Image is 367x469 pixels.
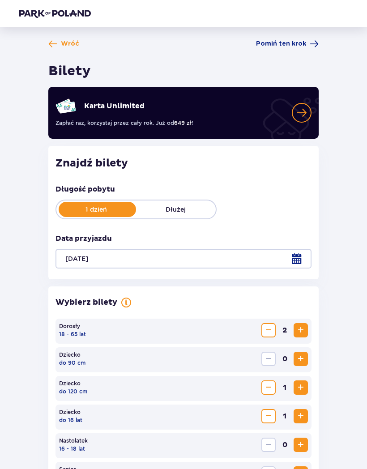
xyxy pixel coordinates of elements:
[294,352,308,366] button: Zwiększ
[48,39,79,48] a: Wróć
[48,63,91,80] h1: Bilety
[55,297,117,308] h2: Wybierz bilety
[294,438,308,452] button: Zwiększ
[277,352,292,366] span: 0
[294,323,308,337] button: Zwiększ
[261,352,276,366] button: Zmniejsz
[136,205,216,214] p: Dłużej
[59,359,85,367] p: do 90 cm
[294,409,308,423] button: Zwiększ
[256,39,306,48] span: Pomiń ten krok
[59,408,81,416] p: Dziecko
[56,205,136,214] p: 1 dzień
[261,380,276,395] button: Zmniejsz
[261,409,276,423] button: Zmniejsz
[59,322,80,330] p: Dorosły
[61,39,79,48] span: Wróć
[55,184,115,194] p: Długość pobytu
[59,351,81,359] p: Dziecko
[261,323,276,337] button: Zmniejsz
[277,409,292,423] span: 1
[55,157,312,170] h2: Znajdź bilety
[294,380,308,395] button: Zwiększ
[277,438,292,452] span: 0
[55,234,112,243] p: Data przyjazdu
[59,416,82,424] p: do 16 lat
[59,437,88,445] p: Nastolatek
[277,323,292,337] span: 2
[277,380,292,395] span: 1
[59,445,85,453] p: 16 - 18 lat
[256,39,319,48] a: Pomiń ten krok
[59,379,81,388] p: Dziecko
[19,9,91,18] img: Park of Poland logo
[261,438,276,452] button: Zmniejsz
[59,388,87,396] p: do 120 cm
[59,330,86,338] p: 18 - 65 lat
